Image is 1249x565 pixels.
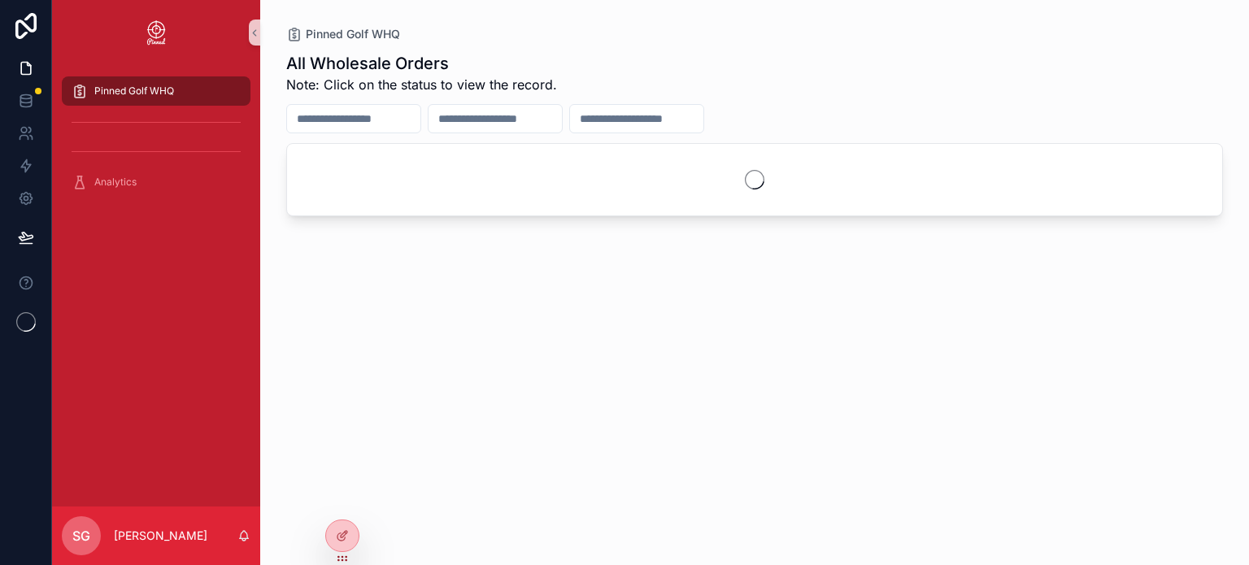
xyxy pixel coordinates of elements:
[286,52,557,75] h1: All Wholesale Orders
[72,526,90,545] span: SG
[94,176,137,189] span: Analytics
[62,167,250,197] a: Analytics
[286,26,400,42] a: Pinned Golf WHQ
[306,26,400,42] span: Pinned Golf WHQ
[62,76,250,106] a: Pinned Golf WHQ
[286,75,557,94] span: Note: Click on the status to view the record.
[94,85,174,98] span: Pinned Golf WHQ
[143,20,169,46] img: App logo
[52,65,260,218] div: scrollable content
[114,528,207,544] p: [PERSON_NAME]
